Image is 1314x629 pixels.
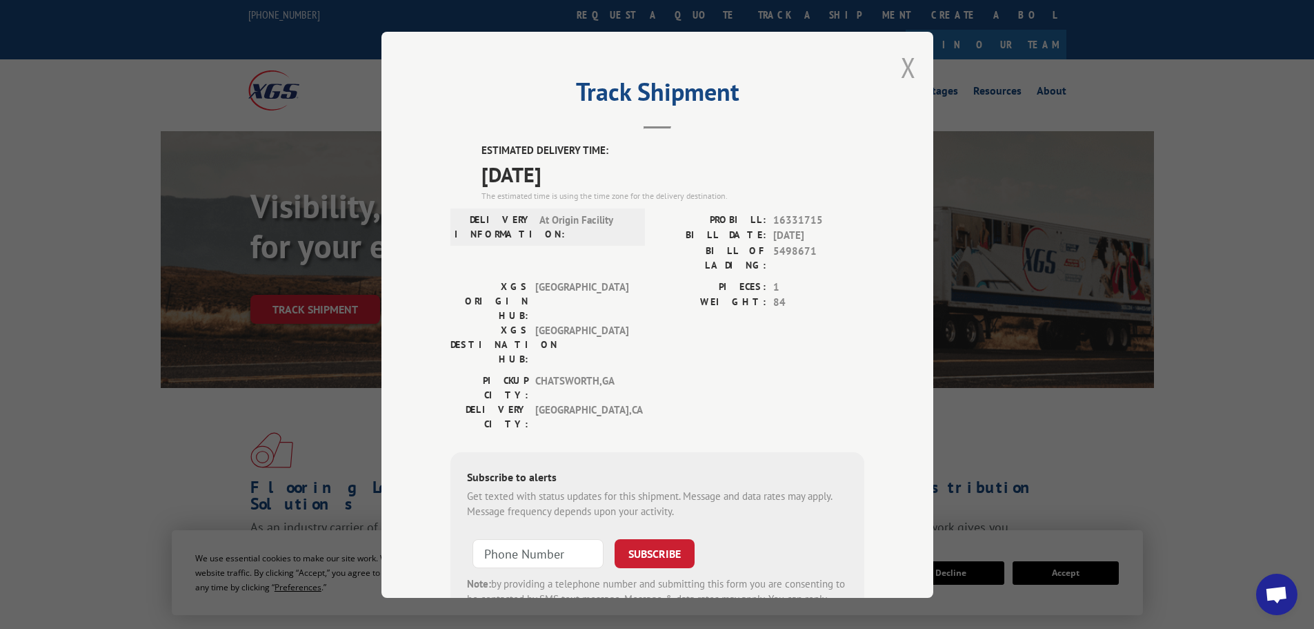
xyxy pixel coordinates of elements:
[901,49,916,86] button: Close modal
[467,468,848,488] div: Subscribe to alerts
[481,158,864,189] span: [DATE]
[450,279,528,322] label: XGS ORIGIN HUB:
[535,322,628,366] span: [GEOGRAPHIC_DATA]
[450,322,528,366] label: XGS DESTINATION HUB:
[535,279,628,322] span: [GEOGRAPHIC_DATA]
[535,402,628,431] span: [GEOGRAPHIC_DATA] , CA
[450,402,528,431] label: DELIVERY CITY:
[481,143,864,159] label: ESTIMATED DELIVERY TIME:
[467,488,848,519] div: Get texted with status updates for this shipment. Message and data rates may apply. Message frequ...
[773,295,864,311] span: 84
[657,212,766,228] label: PROBILL:
[481,189,864,202] div: The estimated time is using the time zone for the delivery destination.
[1256,574,1297,615] div: Open chat
[450,82,864,108] h2: Track Shipment
[657,295,766,311] label: WEIGHT:
[657,243,766,272] label: BILL OF LADING:
[773,243,864,272] span: 5498671
[657,228,766,244] label: BILL DATE:
[472,539,604,568] input: Phone Number
[615,539,695,568] button: SUBSCRIBE
[657,279,766,295] label: PIECES:
[455,212,532,241] label: DELIVERY INFORMATION:
[467,576,848,623] div: by providing a telephone number and submitting this form you are consenting to be contacted by SM...
[539,212,633,241] span: At Origin Facility
[467,577,491,590] strong: Note:
[773,212,864,228] span: 16331715
[773,228,864,244] span: [DATE]
[535,373,628,402] span: CHATSWORTH , GA
[450,373,528,402] label: PICKUP CITY:
[773,279,864,295] span: 1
